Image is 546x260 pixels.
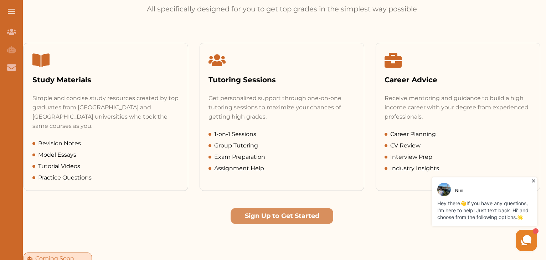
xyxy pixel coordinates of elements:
[38,162,80,171] span: Tutorial Videos
[214,130,256,139] span: 1-on-1 Sessions
[38,139,81,148] span: Revision Notes
[214,141,258,150] span: Group Tutoring
[214,153,265,161] span: Exam Preparation
[208,94,355,121] div: Get personalized support through one-on-one tutoring sessions to maximize your chances of getting...
[38,151,76,159] span: Model Essays
[390,164,439,173] span: Industry Insights
[32,74,179,85] div: Study Materials
[214,164,264,173] span: Assignment Help
[375,176,539,253] iframe: HelpCrunch
[390,141,421,150] span: CV Review
[390,153,432,161] span: Interview Prep
[145,4,419,14] p: All specifically designed for you to get top grades in the simplest way possible
[231,208,333,224] button: Sign Up to Get Started
[385,74,531,85] div: Career Advice
[208,74,355,85] div: Tutoring Sessions
[390,130,436,139] span: Career Planning
[32,94,179,131] div: Simple and concise study resources created by top graduates from [GEOGRAPHIC_DATA] and [GEOGRAPHI...
[38,173,92,182] span: Practice Questions
[385,94,531,121] div: Receive mentoring and guidance to build a high income career with your degree from experienced pr...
